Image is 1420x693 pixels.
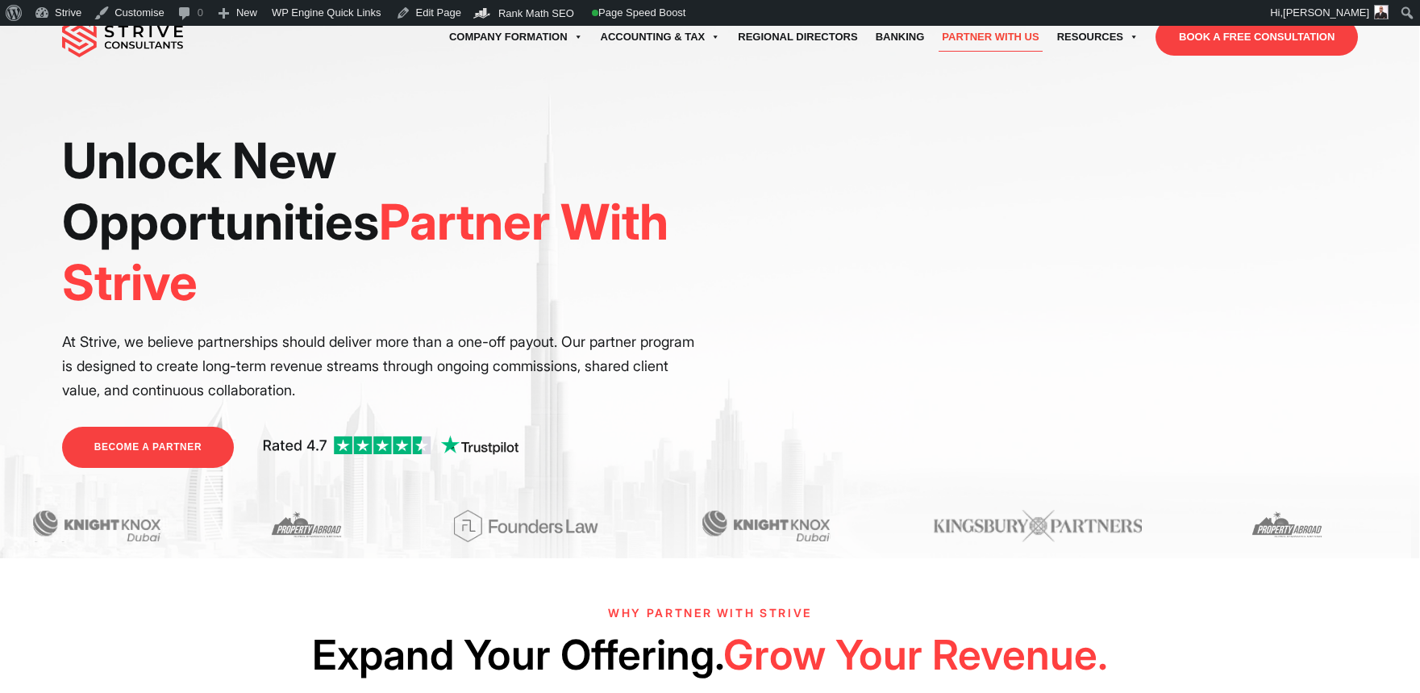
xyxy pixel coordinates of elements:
a: Partner with Us [933,15,1047,60]
p: At Strive, we believe partnerships should deliver more than a one-off payout. Our partner program... [62,330,698,403]
span: [PERSON_NAME] [1283,6,1369,19]
span: Rank Math SEO [498,7,574,19]
a: Company Formation [440,15,592,60]
a: Banking [867,15,934,60]
h1: Unlock New Opportunities [62,131,698,314]
a: Resources [1048,15,1147,60]
span: Grow Your Revenue. [723,630,1108,679]
img: main-logo.svg [62,17,183,57]
iframe: <br /> [722,131,1359,489]
span: Partner With Strive [62,192,668,313]
a: BOOK A FREE CONSULTATION [1156,19,1358,56]
a: Accounting & Tax [592,15,730,60]
a: BECOME A PARTNER [62,427,235,468]
a: Regional Directors [729,15,866,60]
